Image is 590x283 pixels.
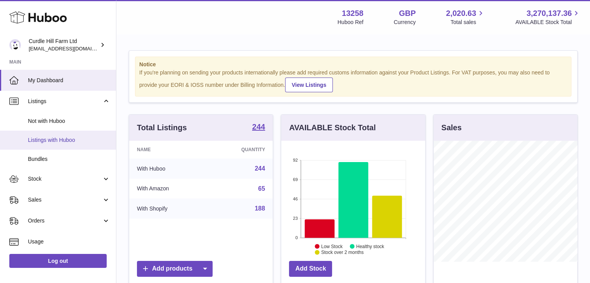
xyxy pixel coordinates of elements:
[293,158,298,162] text: 92
[28,155,110,163] span: Bundles
[446,8,485,26] a: 2,020.63 Total sales
[258,185,265,192] a: 65
[28,217,102,224] span: Orders
[208,141,273,159] th: Quantity
[293,177,298,182] text: 69
[394,19,416,26] div: Currency
[526,8,572,19] span: 3,270,137.36
[9,254,107,268] a: Log out
[252,123,265,131] strong: 244
[28,175,102,183] span: Stock
[321,250,363,255] text: Stock over 2 months
[28,196,102,204] span: Sales
[293,197,298,201] text: 46
[129,159,208,179] td: With Huboo
[252,123,265,132] a: 244
[337,19,363,26] div: Huboo Ref
[129,141,208,159] th: Name
[321,243,343,249] text: Low Stock
[129,198,208,219] td: With Shopify
[139,61,567,68] strong: Notice
[296,235,298,240] text: 0
[28,77,110,84] span: My Dashboard
[450,19,485,26] span: Total sales
[137,123,187,133] h3: Total Listings
[137,261,213,277] a: Add products
[289,261,332,277] a: Add Stock
[139,69,567,92] div: If you're planning on sending your products internationally please add required customs informati...
[28,136,110,144] span: Listings with Huboo
[29,45,114,52] span: [EMAIL_ADDRESS][DOMAIN_NAME]
[399,8,415,19] strong: GBP
[28,117,110,125] span: Not with Huboo
[255,165,265,172] a: 244
[129,179,208,199] td: With Amazon
[342,8,363,19] strong: 13258
[289,123,375,133] h3: AVAILABLE Stock Total
[441,123,462,133] h3: Sales
[515,8,581,26] a: 3,270,137.36 AVAILABLE Stock Total
[9,39,21,51] img: internalAdmin-13258@internal.huboo.com
[285,78,333,92] a: View Listings
[28,238,110,245] span: Usage
[446,8,476,19] span: 2,020.63
[293,216,298,221] text: 23
[356,243,384,249] text: Healthy stock
[29,38,99,52] div: Curdle Hill Farm Ltd
[28,98,102,105] span: Listings
[515,19,581,26] span: AVAILABLE Stock Total
[255,205,265,212] a: 188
